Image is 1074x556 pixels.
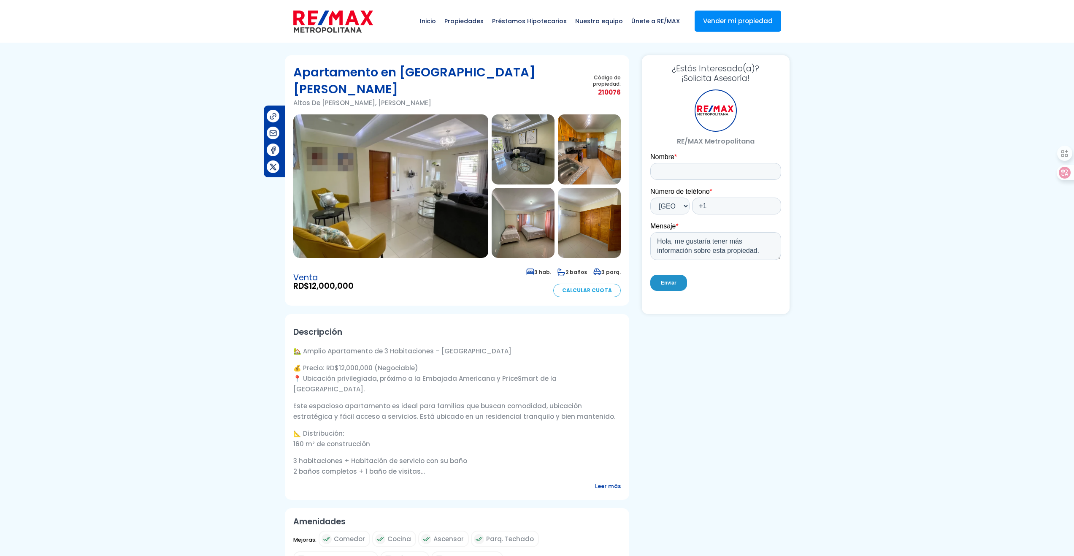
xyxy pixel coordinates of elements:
[595,481,621,491] span: Leer más
[269,112,278,121] img: Compartir
[488,8,571,34] span: Préstamos Hipotecarios
[293,401,621,422] p: Este espacioso apartamento es ideal para familias que buscan comodidad, ubicación estratégica y f...
[557,269,587,276] span: 2 baños
[293,114,488,258] img: Apartamento en Altos De Arroyo Hondo
[593,269,621,276] span: 3 parq.
[334,534,365,544] span: Comedor
[440,8,488,34] span: Propiedades
[269,129,278,138] img: Compartir
[575,87,620,98] span: 210076
[375,534,385,544] img: check icon
[486,534,534,544] span: Parq. Techado
[627,8,684,34] span: Únete a RE/MAX
[695,11,781,32] a: Vender mi propiedad
[650,153,781,306] iframe: Form 0
[526,269,551,276] span: 3 hab.
[293,274,354,282] span: Venta
[433,534,464,544] span: Ascensor
[293,363,621,394] p: 💰 Precio: RD$12,000,000 (Negociable) 📍 Ubicación privilegiada, próximo a la Embajada Americana y ...
[650,136,781,146] p: RE/MAX Metropolitana
[474,534,484,544] img: check icon
[492,114,555,184] img: Apartamento en Altos De Arroyo Hondo
[293,428,621,449] p: 📐 Distribución: 160 m² de construcción
[309,280,354,292] span: 12,000,000
[293,456,621,477] p: 3 habitaciones + Habitación de servicio con su baño 2 baños completos + 1 baño de visitas Sala, c...
[558,188,621,258] img: Apartamento en Altos De Arroyo Hondo
[553,284,621,297] a: Calcular Cuota
[293,346,621,356] p: 🏡 Amplio Apartamento de 3 Habitaciones – [GEOGRAPHIC_DATA]
[269,146,278,155] img: Compartir
[416,8,440,34] span: Inicio
[571,8,627,34] span: Nuestro equipo
[322,534,332,544] img: check icon
[492,188,555,258] img: Apartamento en Altos De Arroyo Hondo
[558,114,621,184] img: Apartamento en Altos De Arroyo Hondo
[650,64,781,73] span: ¿Estás Interesado(a)?
[387,534,411,544] span: Cocina
[293,98,575,108] p: Altos De [PERSON_NAME], [PERSON_NAME]
[421,534,431,544] img: check icon
[293,64,575,98] h1: Apartamento en [GEOGRAPHIC_DATA][PERSON_NAME]
[293,282,354,290] span: RD$
[695,90,737,132] div: RE/MAX Metropolitana
[650,64,781,83] h3: ¡Solicita Asesoría!
[293,517,621,526] h2: Amenidades
[269,163,278,171] img: Compartir
[293,534,317,551] span: Mejoras:
[293,323,621,342] h2: Descripción
[575,74,620,87] span: Código de propiedad:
